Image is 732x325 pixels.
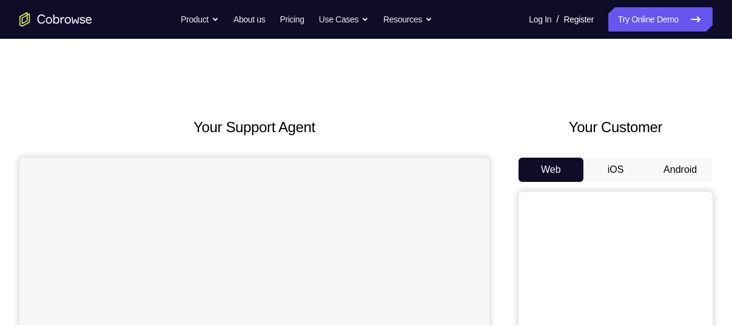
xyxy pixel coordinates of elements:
[319,7,369,32] button: Use Cases
[519,158,583,182] button: Web
[564,7,594,32] a: Register
[19,12,92,27] a: Go to the home page
[583,158,648,182] button: iOS
[383,7,432,32] button: Resources
[608,7,713,32] a: Try Online Demo
[529,7,551,32] a: Log In
[19,116,489,138] h2: Your Support Agent
[648,158,713,182] button: Android
[233,7,265,32] a: About us
[181,7,219,32] button: Product
[519,116,713,138] h2: Your Customer
[556,12,559,27] span: /
[280,7,304,32] a: Pricing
